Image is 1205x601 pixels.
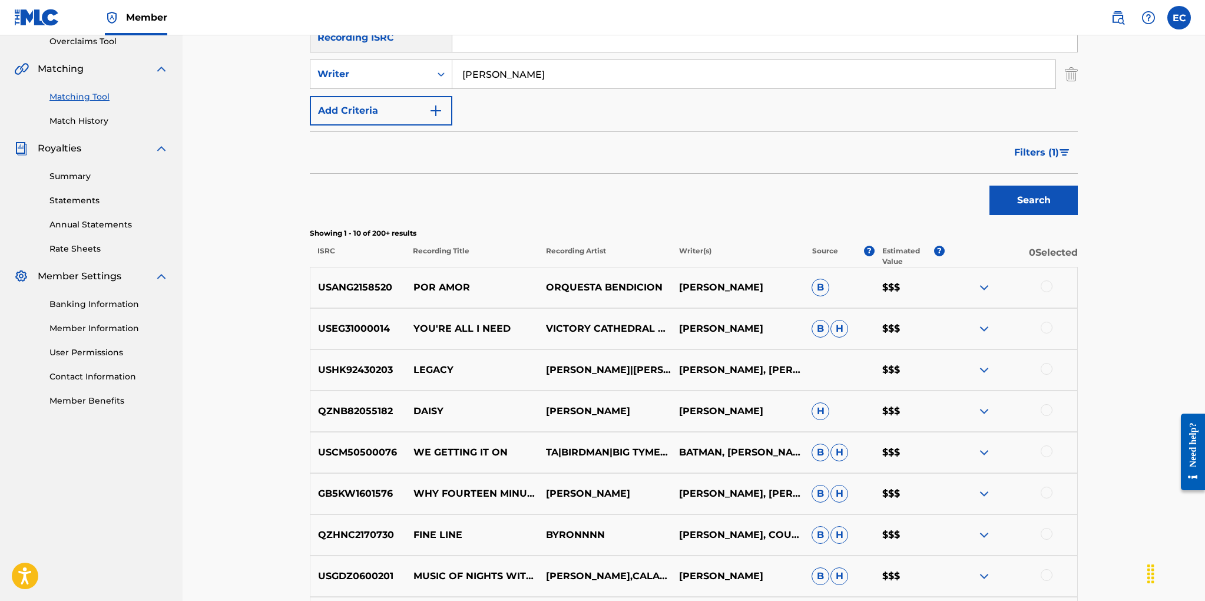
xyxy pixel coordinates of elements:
[14,269,28,283] img: Member Settings
[874,363,944,377] p: $$$
[538,404,671,418] p: [PERSON_NAME]
[977,322,991,336] img: expand
[1065,60,1078,89] img: Delete Criterion
[49,115,168,127] a: Match History
[154,62,168,76] img: expand
[538,569,671,583] p: [PERSON_NAME],CALARTS NEW CENTURY PLAYERS
[977,487,991,501] img: expand
[406,280,538,295] p: POR AMOR
[154,141,168,156] img: expand
[538,280,671,295] p: ORQUESTA BENDICION
[671,246,804,267] p: Writer(s)
[310,322,406,336] p: USEG31000014
[406,528,538,542] p: FINE LINE
[14,141,28,156] img: Royalties
[49,322,168,335] a: Member Information
[671,487,804,501] p: [PERSON_NAME], [PERSON_NAME], [PERSON_NAME], [PERSON_NAME]
[874,569,944,583] p: $$$
[406,487,538,501] p: WHY FOURTEEN MINUTES (ALTERNATIVE MIX)
[406,322,538,336] p: YOU'RE ALL I NEED
[977,569,991,583] img: expand
[830,444,848,461] span: H
[812,279,829,296] span: B
[49,371,168,383] a: Contact Information
[812,320,829,338] span: B
[812,444,829,461] span: B
[49,35,168,48] a: Overclaims Tool
[812,402,829,420] span: H
[310,228,1078,239] p: Showing 1 - 10 of 200+ results
[977,363,991,377] img: expand
[38,141,81,156] span: Royalties
[671,322,804,336] p: [PERSON_NAME]
[812,526,829,544] span: B
[977,445,991,460] img: expand
[49,298,168,311] a: Banking Information
[671,363,804,377] p: [PERSON_NAME], [PERSON_NAME], [PERSON_NAME] / FRORE
[310,404,406,418] p: QZNB82055182
[49,194,168,207] a: Statements
[310,96,452,126] button: Add Criteria
[310,280,406,295] p: USANG2158520
[538,487,671,501] p: [PERSON_NAME]
[830,567,848,585] span: H
[406,445,538,460] p: WE GETTING IT ON
[538,528,671,542] p: BYRONNNN
[406,404,538,418] p: DAISY
[49,243,168,255] a: Rate Sheets
[1106,6,1130,29] a: Public Search
[310,445,406,460] p: USCM50500076
[429,104,443,118] img: 9d2ae6d4665cec9f34b9.svg
[14,62,29,76] img: Matching
[538,363,671,377] p: [PERSON_NAME]|[PERSON_NAME]|FRORE
[38,62,84,76] span: Matching
[874,322,944,336] p: $$$
[977,404,991,418] img: expand
[538,445,671,460] p: TA|BIRDMAN|BIG TYMERS
[874,528,944,542] p: $$$
[405,246,538,267] p: Recording Title
[49,91,168,103] a: Matching Tool
[1167,6,1191,29] div: User Menu
[1172,405,1205,500] iframe: Resource Center
[49,395,168,407] a: Member Benefits
[1141,11,1156,25] img: help
[154,269,168,283] img: expand
[812,485,829,503] span: B
[1007,138,1078,167] button: Filters (1)
[14,9,59,26] img: MLC Logo
[38,269,121,283] span: Member Settings
[310,569,406,583] p: USGDZ0600201
[830,526,848,544] span: H
[874,487,944,501] p: $$$
[945,246,1078,267] p: 0 Selected
[1141,556,1160,592] div: Drag
[406,363,538,377] p: LEGACY
[989,186,1078,215] button: Search
[317,67,423,81] div: Writer
[671,280,804,295] p: [PERSON_NAME]
[310,528,406,542] p: QZHNC2170730
[874,404,944,418] p: $$$
[977,280,991,295] img: expand
[310,363,406,377] p: USHK92430203
[1137,6,1160,29] div: Help
[671,569,804,583] p: [PERSON_NAME]
[864,246,875,256] span: ?
[49,346,168,359] a: User Permissions
[1111,11,1125,25] img: search
[671,528,804,542] p: [PERSON_NAME], COUSIN [PERSON_NAME]
[49,170,168,183] a: Summary
[1146,544,1205,601] iframe: Chat Widget
[105,11,119,25] img: Top Rightsholder
[830,485,848,503] span: H
[310,246,405,267] p: ISRC
[538,246,671,267] p: Recording Artist
[882,246,934,267] p: Estimated Value
[812,246,838,267] p: Source
[671,445,804,460] p: BATMAN, [PERSON_NAME], [PERSON_NAME], [PERSON_NAME]
[830,320,848,338] span: H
